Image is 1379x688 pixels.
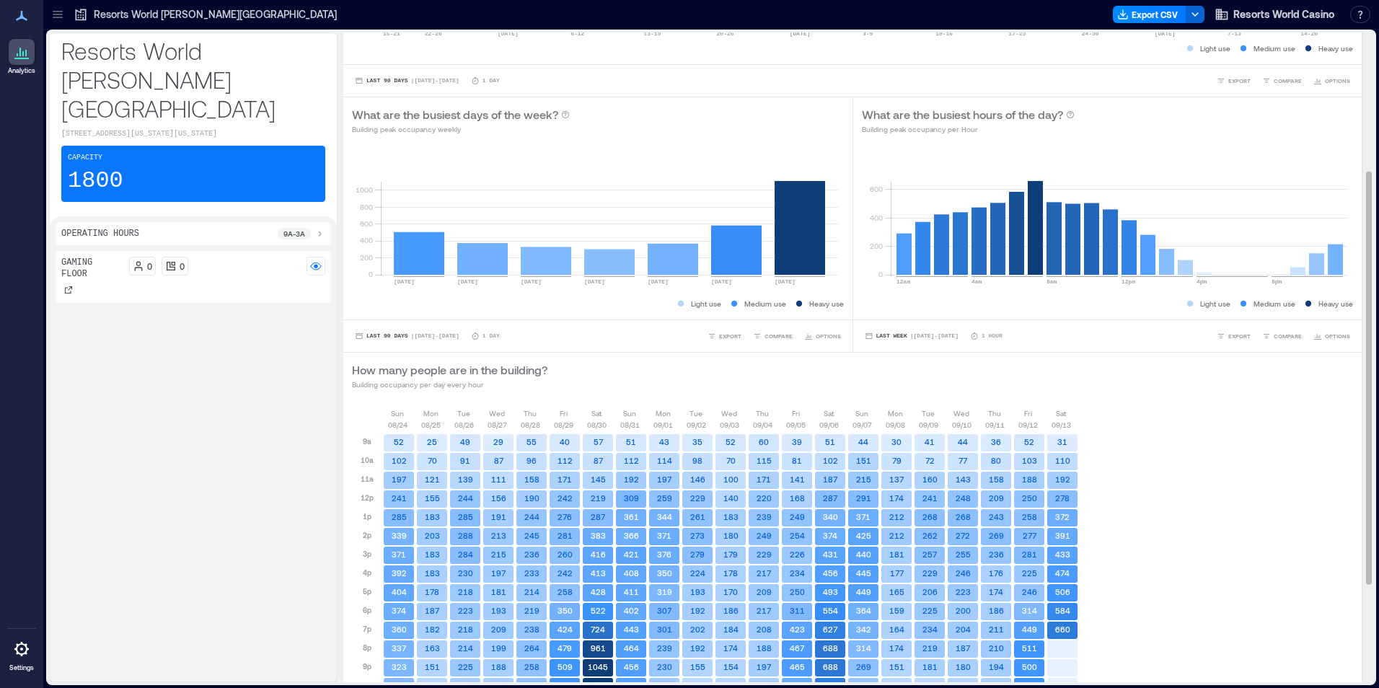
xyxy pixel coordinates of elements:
[958,437,968,446] text: 44
[558,512,572,521] text: 276
[888,407,903,419] p: Mon
[624,493,639,503] text: 309
[457,407,470,419] p: Tue
[1233,7,1334,22] span: Resorts World Casino
[819,419,839,431] p: 09/06
[823,531,837,540] text: 374
[68,152,102,164] p: Capacity
[823,475,838,484] text: 187
[392,531,407,540] text: 339
[1210,3,1339,26] button: Resorts World Casino
[1024,437,1034,446] text: 52
[869,213,882,222] tspan: 400
[690,475,705,484] text: 146
[584,278,605,285] text: [DATE]
[690,568,705,578] text: 224
[858,437,868,446] text: 44
[922,550,938,559] text: 257
[458,550,473,559] text: 284
[425,493,440,503] text: 155
[180,260,185,272] p: 0
[988,407,1001,419] p: Thu
[692,456,702,465] text: 98
[392,568,407,578] text: 392
[1310,329,1353,343] button: OPTIONS
[856,493,871,503] text: 291
[620,419,640,431] p: 08/31
[878,270,882,278] tspan: 0
[723,475,739,484] text: 100
[1228,76,1251,85] span: EXPORT
[792,407,800,419] p: Fri
[856,550,871,559] text: 440
[862,106,1063,123] p: What are the busiest hours of the day?
[558,475,572,484] text: 171
[1022,550,1037,559] text: 281
[723,493,739,503] text: 140
[352,106,558,123] p: What are the busiest days of the week?
[392,493,407,503] text: 241
[786,419,806,431] p: 09/05
[369,270,373,278] tspan: 0
[690,531,705,540] text: 273
[489,407,505,419] p: Wed
[956,493,971,503] text: 248
[1272,278,1282,285] text: 8pm
[283,228,305,239] p: 9a - 3a
[757,512,772,521] text: 239
[657,456,672,465] text: 114
[972,278,982,285] text: 4am
[889,493,904,503] text: 174
[361,492,374,503] p: 12p
[68,167,123,195] p: 1800
[692,437,702,446] text: 35
[587,419,607,431] p: 08/30
[919,419,938,431] p: 09/09
[959,456,968,465] text: 77
[491,568,506,578] text: 197
[922,531,938,540] text: 262
[659,437,669,446] text: 43
[521,278,542,285] text: [DATE]
[889,512,904,521] text: 212
[891,437,902,446] text: 30
[825,437,835,446] text: 51
[527,437,537,446] text: 55
[953,407,969,419] p: Wed
[360,203,373,211] tspan: 800
[869,242,882,250] tspan: 200
[493,437,503,446] text: 29
[428,456,437,465] text: 70
[1254,298,1295,309] p: Medium use
[657,512,672,521] text: 344
[425,30,442,37] text: 22-28
[862,329,961,343] button: Last Week |[DATE]-[DATE]
[1023,531,1037,540] text: 277
[922,475,938,484] text: 160
[363,548,371,560] p: 3p
[1200,43,1230,54] p: Light use
[394,278,415,285] text: [DATE]
[491,493,506,503] text: 156
[524,493,539,503] text: 190
[823,493,838,503] text: 287
[656,407,671,419] p: Mon
[521,419,540,431] p: 08/28
[363,511,371,522] p: 1p
[790,531,805,540] text: 254
[1057,437,1067,446] text: 31
[560,407,568,419] p: Fri
[1325,332,1350,340] span: OPTIONS
[1047,278,1057,285] text: 8am
[361,473,374,485] p: 11a
[756,407,769,419] p: Thu
[863,30,873,37] text: 3-9
[623,407,636,419] p: Sun
[1024,407,1032,419] p: Fri
[8,66,35,75] p: Analytics
[775,278,796,285] text: [DATE]
[1055,456,1070,465] text: 110
[4,632,39,676] a: Settings
[657,550,671,559] text: 376
[363,529,371,541] p: 2p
